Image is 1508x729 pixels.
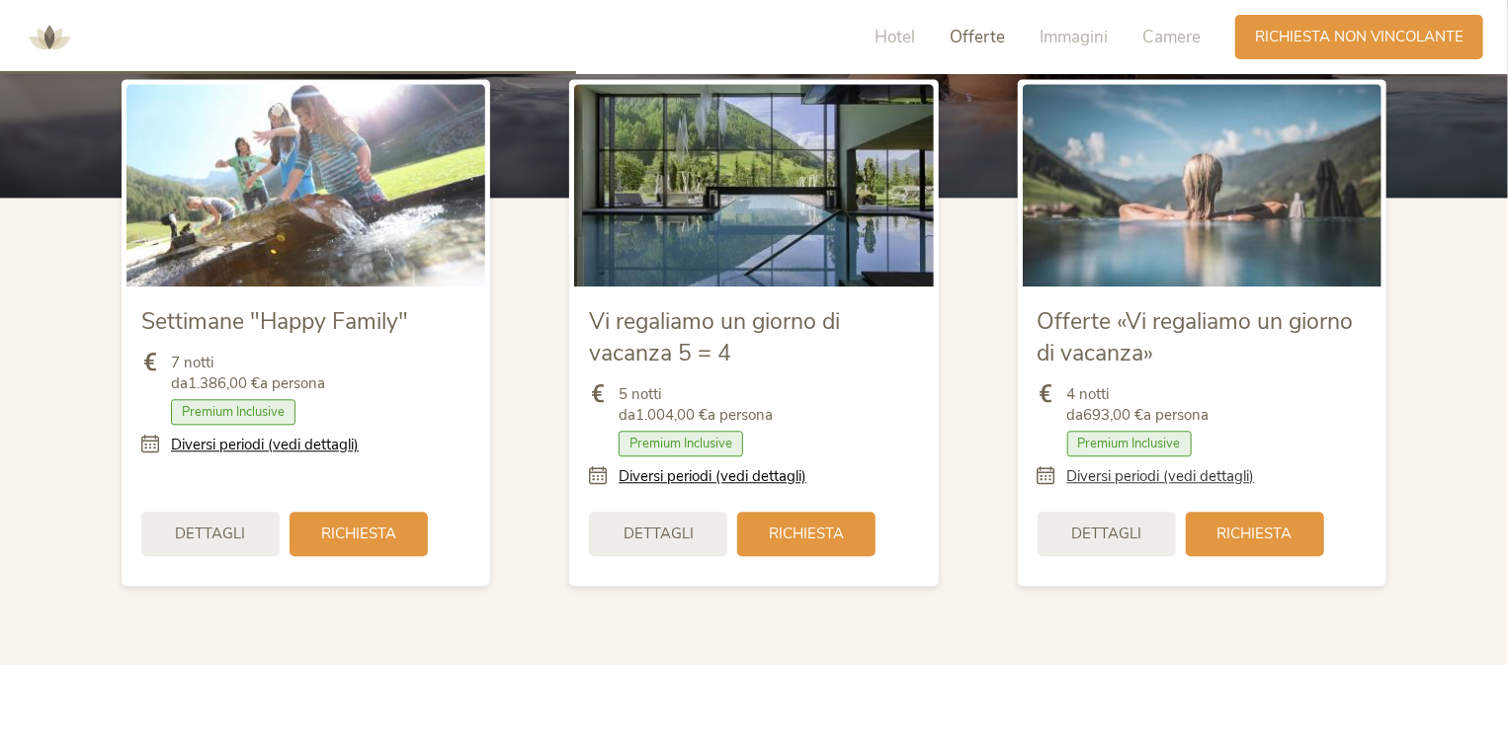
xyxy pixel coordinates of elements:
[875,26,915,48] span: Hotel
[1071,524,1141,544] span: Dettagli
[624,524,694,544] span: Dettagli
[1067,466,1255,487] a: Diversi periodi (vedi dettagli)
[769,524,844,544] span: Richiesta
[1067,431,1192,456] span: Premium Inclusive
[1084,405,1144,425] b: 693,00 €
[1040,26,1108,48] span: Immagini
[589,306,840,368] span: Vi regaliamo un giorno di vacanza 5 = 4
[171,353,325,394] span: 7 notti da a persona
[619,431,743,456] span: Premium Inclusive
[20,30,79,43] a: AMONTI & LUNARIS Wellnessresort
[1038,306,1354,368] span: Offerte «Vi regaliamo un giorno di vacanza»
[574,84,933,285] img: Vi regaliamo un giorno di vacanza 5 = 4
[1142,26,1201,48] span: Camere
[188,373,260,393] b: 1.386,00 €
[619,384,773,426] span: 5 notti da a persona
[321,524,396,544] span: Richiesta
[1067,384,1210,426] span: 4 notti da a persona
[141,306,408,337] span: Settimane "Happy Family"
[20,8,79,67] img: AMONTI & LUNARIS Wellnessresort
[171,399,295,425] span: Premium Inclusive
[635,405,708,425] b: 1.004,00 €
[1217,524,1293,544] span: Richiesta
[176,524,246,544] span: Dettagli
[126,84,485,285] img: Settimane "Happy Family"
[1023,84,1382,285] img: Offerte «Vi regaliamo un giorno di vacanza»
[1255,27,1464,47] span: Richiesta non vincolante
[950,26,1005,48] span: Offerte
[171,435,359,455] a: Diversi periodi (vedi dettagli)
[619,466,806,487] a: Diversi periodi (vedi dettagli)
